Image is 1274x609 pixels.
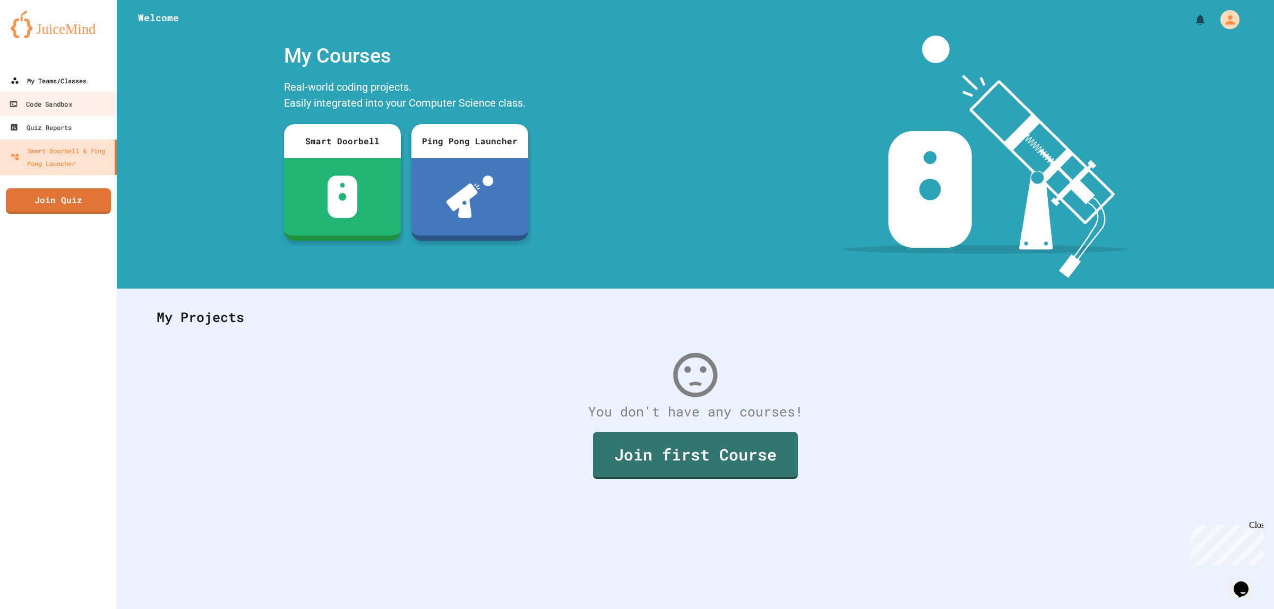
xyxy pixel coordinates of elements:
[279,36,533,76] div: My Courses
[446,176,494,218] img: ppl-with-ball.png
[6,188,111,214] a: Join Quiz
[842,36,1127,278] img: banner-image-my-projects.png
[1209,7,1242,32] div: My Account
[411,124,528,158] div: Ping Pong Launcher
[11,74,87,87] div: My Teams/Classes
[284,124,401,158] div: Smart Doorbell
[146,297,1245,338] div: My Projects
[146,402,1245,422] div: You don't have any courses!
[11,11,106,38] img: logo-orange.svg
[593,432,798,479] a: Join first Course
[1174,11,1209,29] div: My Notifications
[10,121,72,134] div: Quiz Reports
[4,4,73,67] div: Chat with us now!Close
[279,76,533,116] div: Real-world coding projects. Easily integrated into your Computer Science class.
[11,144,110,170] div: Smart Doorbell & Ping Pong Launcher
[1229,567,1263,598] iframe: chat widget
[1186,520,1263,565] iframe: chat widget
[328,176,358,218] img: sdb-white.svg
[9,98,72,111] div: Code Sandbox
